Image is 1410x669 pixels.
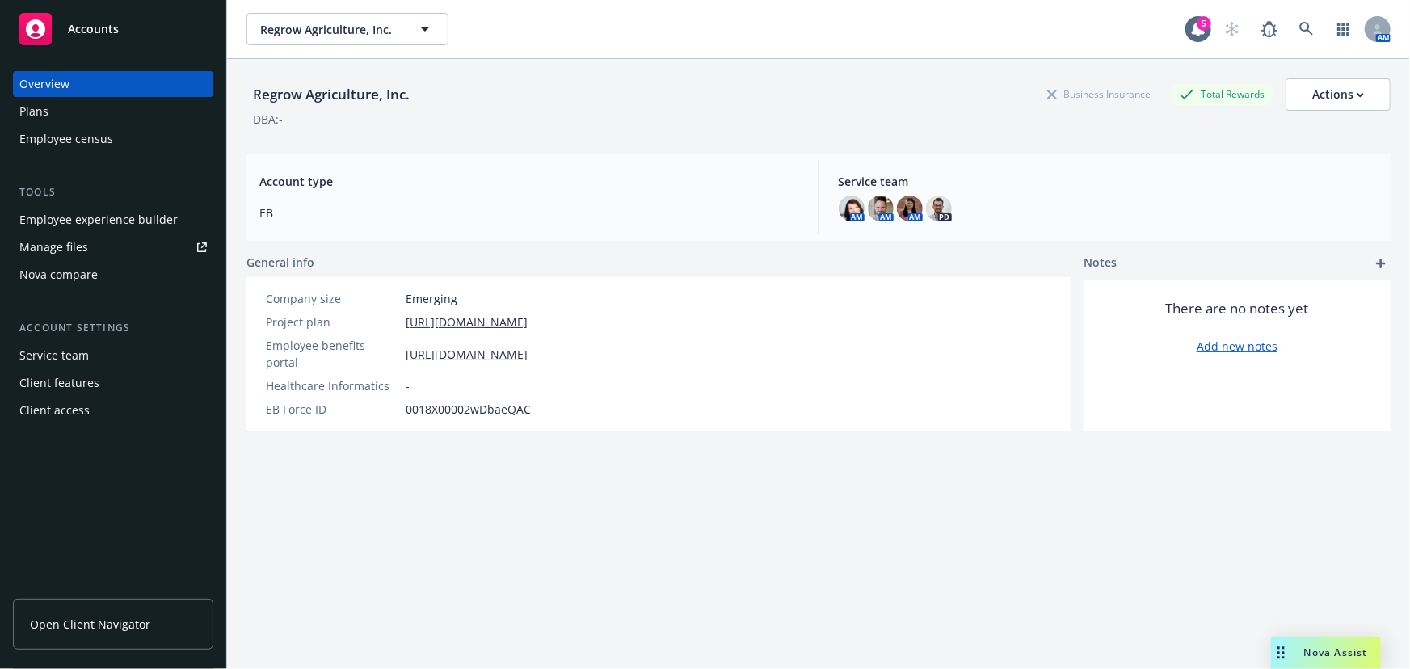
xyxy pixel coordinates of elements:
img: photo [897,196,923,221]
a: Employee experience builder [13,207,213,233]
a: Employee census [13,126,213,152]
a: Client features [13,370,213,396]
span: General info [246,254,314,271]
div: Total Rewards [1172,84,1273,104]
span: There are no notes yet [1166,299,1309,318]
a: [URL][DOMAIN_NAME] [406,313,528,330]
a: Plans [13,99,213,124]
img: photo [926,196,952,221]
div: Employee benefits portal [266,337,399,371]
div: Drag to move [1271,637,1291,669]
div: DBA: - [253,111,283,128]
div: Project plan [266,313,399,330]
button: Actions [1286,78,1391,111]
div: EB Force ID [266,401,399,418]
a: Service team [13,343,213,368]
span: Open Client Navigator [30,616,150,633]
div: Tools [13,184,213,200]
div: Healthcare Informatics [266,377,399,394]
div: 5 [1197,16,1211,31]
span: Regrow Agriculture, Inc. [260,21,400,38]
a: Accounts [13,6,213,52]
div: Manage files [19,234,88,260]
span: EB [259,204,799,221]
a: Nova compare [13,262,213,288]
div: Nova compare [19,262,98,288]
span: Emerging [406,290,457,307]
span: 0018X00002wDbaeQAC [406,401,531,418]
div: Service team [19,343,89,368]
div: Client access [19,398,90,423]
span: Nova Assist [1304,646,1368,659]
a: add [1371,254,1391,273]
a: Overview [13,71,213,97]
a: [URL][DOMAIN_NAME] [406,346,528,363]
span: Account type [259,173,799,190]
div: Employee experience builder [19,207,178,233]
div: Client features [19,370,99,396]
div: Regrow Agriculture, Inc. [246,84,416,105]
a: Report a Bug [1253,13,1286,45]
span: Service team [839,173,1378,190]
span: Accounts [68,23,119,36]
img: photo [868,196,894,221]
span: Notes [1084,254,1117,273]
div: Business Insurance [1039,84,1159,104]
a: Manage files [13,234,213,260]
a: Switch app [1328,13,1360,45]
div: Company size [266,290,399,307]
div: Plans [19,99,48,124]
div: Employee census [19,126,113,152]
a: Search [1290,13,1323,45]
div: Overview [19,71,69,97]
a: Client access [13,398,213,423]
div: Account settings [13,320,213,336]
a: Add new notes [1197,338,1277,355]
div: Actions [1312,79,1364,110]
img: photo [839,196,865,221]
button: Regrow Agriculture, Inc. [246,13,448,45]
span: - [406,377,410,394]
button: Nova Assist [1271,637,1381,669]
a: Start snowing [1216,13,1248,45]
